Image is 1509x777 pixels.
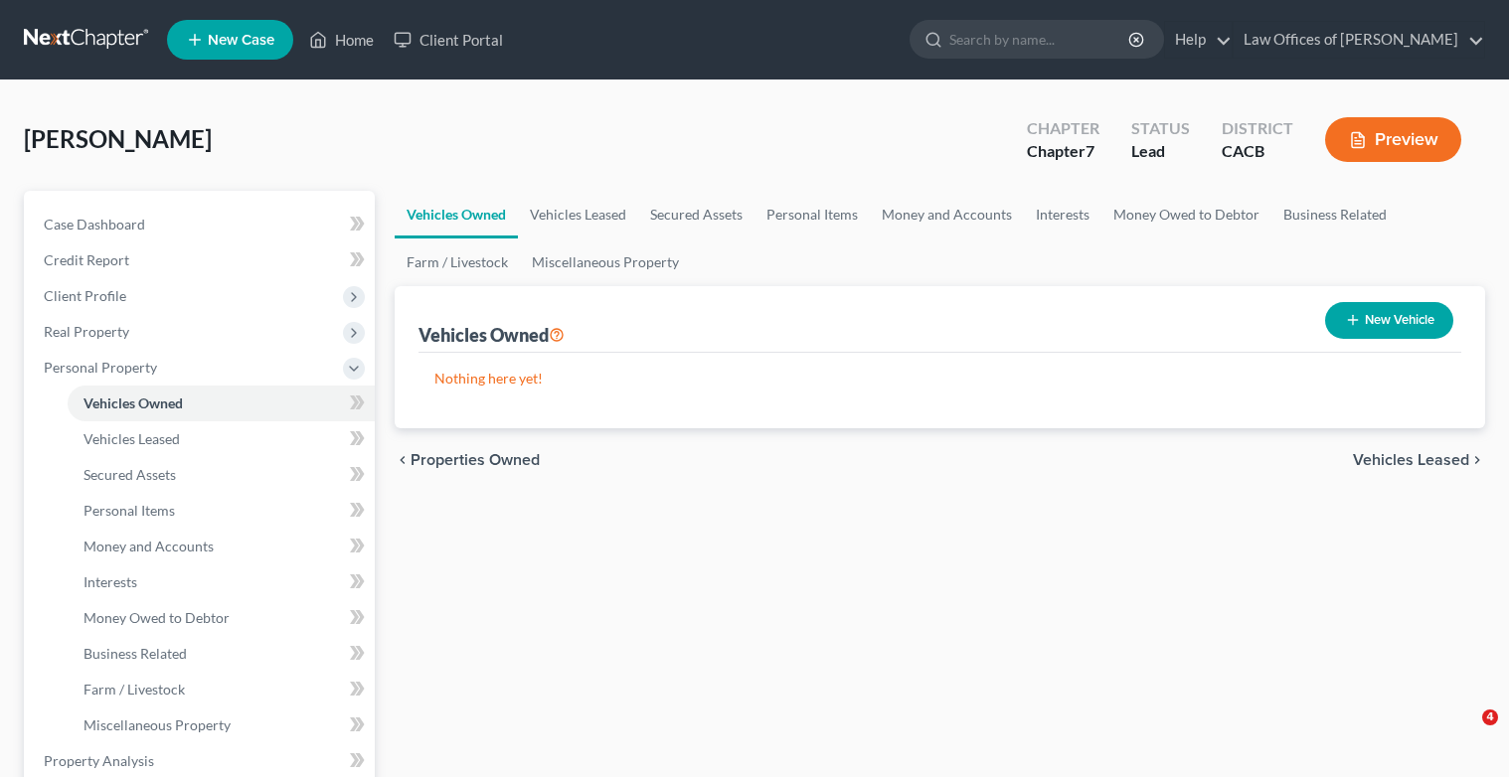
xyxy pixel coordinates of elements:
div: Status [1131,117,1190,140]
span: Personal Items [84,502,175,519]
span: Miscellaneous Property [84,716,231,733]
span: Property Analysis [44,752,154,769]
iframe: Intercom live chat [1441,709,1489,757]
a: Business Related [1271,191,1399,238]
a: Money and Accounts [870,191,1024,238]
a: Secured Assets [68,457,375,493]
span: 7 [1086,141,1094,160]
span: Money Owed to Debtor [84,609,230,626]
a: Vehicles Owned [68,386,375,421]
i: chevron_right [1469,452,1485,468]
input: Search by name... [949,21,1131,58]
a: Vehicles Leased [518,191,638,238]
span: Credit Report [44,251,129,268]
a: Money Owed to Debtor [68,600,375,636]
span: [PERSON_NAME] [24,124,212,153]
a: Money Owed to Debtor [1101,191,1271,238]
span: Real Property [44,323,129,340]
a: Miscellaneous Property [520,238,691,286]
a: Farm / Livestock [395,238,520,286]
p: Nothing here yet! [434,369,1446,388]
span: Business Related [84,645,187,662]
span: New Case [208,33,274,48]
a: Law Offices of [PERSON_NAME] [1234,22,1484,58]
button: Vehicles Leased chevron_right [1353,452,1485,468]
a: Vehicles Owned [395,191,518,238]
a: Help [1165,22,1232,58]
button: New Vehicle [1325,302,1453,339]
a: Personal Items [754,191,870,238]
a: Miscellaneous Property [68,707,375,743]
a: Personal Items [68,493,375,529]
div: Vehicles Owned [419,323,565,347]
span: Vehicles Leased [1353,452,1469,468]
span: Vehicles Owned [84,394,183,411]
span: Secured Assets [84,466,176,483]
div: CACB [1222,140,1293,163]
a: Credit Report [28,242,375,278]
a: Farm / Livestock [68,672,375,707]
div: Chapter [1027,140,1099,163]
span: Money and Accounts [84,538,214,554]
a: Interests [68,564,375,600]
span: Personal Property [44,359,157,376]
span: Vehicles Leased [84,430,180,447]
a: Interests [1024,191,1101,238]
span: Client Profile [44,287,126,304]
div: District [1222,117,1293,140]
a: Case Dashboard [28,207,375,242]
button: chevron_left Properties Owned [395,452,540,468]
span: Case Dashboard [44,216,145,233]
a: Home [299,22,384,58]
a: Money and Accounts [68,529,375,564]
a: Business Related [68,636,375,672]
a: Vehicles Leased [68,421,375,457]
a: Client Portal [384,22,513,58]
button: Preview [1325,117,1461,162]
span: Farm / Livestock [84,681,185,698]
span: Properties Owned [411,452,540,468]
div: Lead [1131,140,1190,163]
i: chevron_left [395,452,411,468]
span: 4 [1482,709,1498,725]
a: Secured Assets [638,191,754,238]
div: Chapter [1027,117,1099,140]
span: Interests [84,573,137,590]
